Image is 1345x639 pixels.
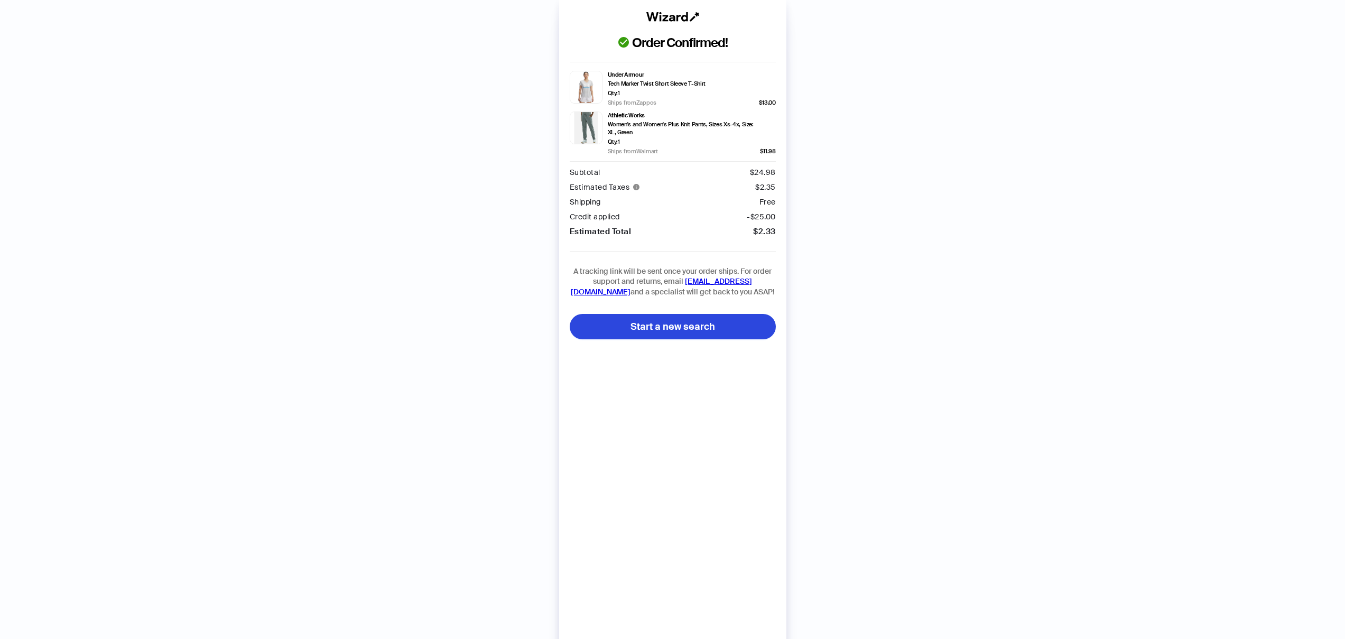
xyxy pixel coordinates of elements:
[750,169,776,177] div: $ 24.98
[608,138,620,146] span: Qty: 1
[571,276,752,297] a: [EMAIL_ADDRESS][DOMAIN_NAME]
[608,71,644,79] span: Under Armour
[608,80,706,88] span: Tech Marker Twist Short Sleeve T-Shirt
[570,112,602,144] img: shopping
[570,169,600,177] div: Subtotal
[633,184,639,190] span: info-circle
[570,314,776,339] button: Start a new search
[753,228,776,236] div: $ 2.33
[608,112,645,119] span: Athletic Works
[759,99,776,107] span: $13.00
[608,121,755,137] span: Women's and Women's Plus Knit Pants, Sizes Xs-4x, Size: XL, Green
[755,183,776,192] div: $ 2.35
[759,198,776,207] div: Free
[570,71,602,104] img: 61rhEAloKXL.jpg
[630,320,715,333] span: Start a new search
[570,198,601,207] div: Shipping
[608,147,658,155] span: Ships from Walmart
[570,213,620,221] div: Credit applied
[617,34,728,53] span: Order Confirmed!
[570,183,643,192] div: Estimated Taxes
[747,213,776,221] div: - $25.00
[570,251,776,298] div: A tracking link will be sent once your order ships. For order support and returns, email and a sp...
[760,147,776,155] span: $11.98
[570,228,632,236] div: Estimated Total
[608,89,620,97] span: Qty: 1
[608,98,657,107] span: Ships from Zappos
